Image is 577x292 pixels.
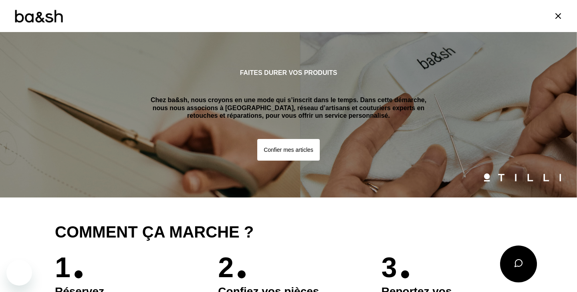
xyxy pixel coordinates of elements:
[147,96,430,119] p: Chez ba&sh, nous croyons en une mode qui s’inscrit dans le temps. Dans cette démarche, nous nous ...
[14,9,63,24] img: Logo ba&sh by Tilli
[381,254,397,282] p: 3
[484,173,561,181] img: Logo Tilli
[55,223,522,241] h2: Comment ça marche ?
[240,69,337,77] h1: Faites durer vos produits
[218,254,234,282] p: 2
[6,260,32,286] iframe: Bouton de lancement de la fenêtre de messagerie
[257,139,320,161] button: Confier mes articles
[55,254,71,282] p: 1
